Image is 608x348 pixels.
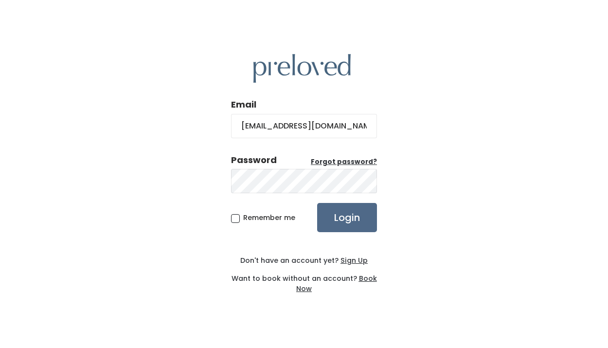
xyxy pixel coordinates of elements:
a: Book Now [296,274,377,293]
input: Login [317,203,377,232]
img: preloved logo [253,54,351,83]
u: Forgot password? [311,157,377,166]
div: Don't have an account yet? [231,256,377,266]
div: Want to book without an account? [231,266,377,294]
span: Remember me [243,213,295,222]
a: Forgot password? [311,157,377,167]
label: Email [231,98,256,111]
a: Sign Up [339,256,368,265]
u: Sign Up [340,256,368,265]
div: Password [231,154,277,166]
